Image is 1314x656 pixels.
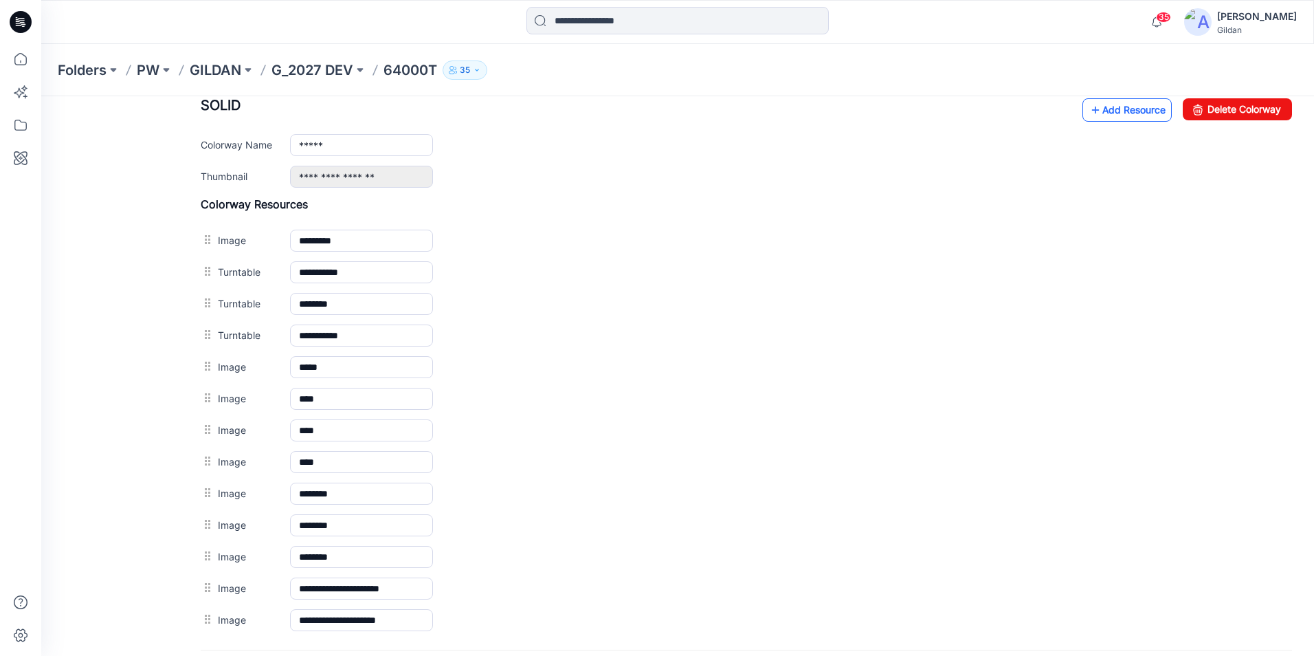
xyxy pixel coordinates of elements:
label: Image [177,389,235,404]
label: Turntable [177,168,235,183]
div: Gildan [1217,25,1297,35]
a: Folders [58,61,107,80]
h4: Colorway Resources [159,101,1251,115]
div: [PERSON_NAME] [1217,8,1297,25]
label: Image [177,484,235,499]
label: Image [177,421,235,436]
label: Turntable [177,199,235,215]
label: Image [177,452,235,468]
label: Image [177,326,235,341]
label: Image [177,263,235,278]
a: GILDAN [190,61,241,80]
label: Turntable [177,231,235,246]
label: Image [177,136,235,151]
label: Image [177,294,235,309]
img: avatar [1184,8,1212,36]
button: 35 [443,61,487,80]
p: 64000T [383,61,437,80]
span: 35 [1156,12,1171,23]
a: PW [137,61,159,80]
iframe: edit-style [41,96,1314,656]
label: Image [177,516,235,531]
label: Image [177,358,235,373]
a: G_2027 DEV [271,61,353,80]
p: 35 [460,63,470,78]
